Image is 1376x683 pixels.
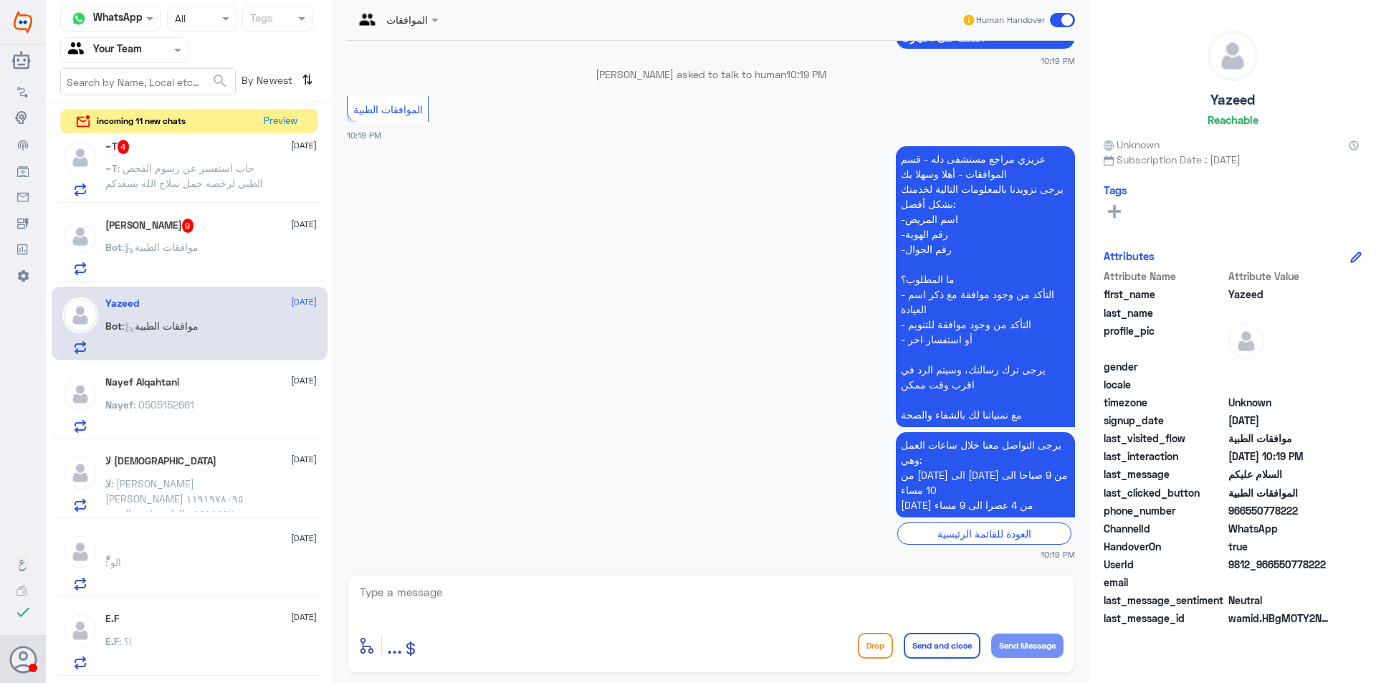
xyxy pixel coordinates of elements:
[105,162,118,174] span: ~T
[1228,521,1332,536] span: 2
[62,534,98,570] img: defaultAdmin.png
[105,455,216,467] h5: لا اله الا الله
[291,218,317,231] span: [DATE]
[1104,137,1160,152] span: Unknown
[1104,305,1225,320] span: last_name
[105,398,133,411] span: Nayef
[1228,467,1332,482] span: السلام عليكم
[1104,269,1225,284] span: Attribute Name
[302,68,313,92] i: ⇅
[1104,503,1225,518] span: phone_number
[105,219,194,233] h5: Mohamed Abdelghaffar
[14,11,32,34] img: Widebot Logo
[122,320,199,332] span: : موافقات الطبية
[387,632,402,658] span: ...
[105,297,139,310] h5: Yazeed
[1228,593,1332,608] span: 0
[105,140,130,154] h5: ~T
[1228,413,1332,428] span: 2025-10-10T19:19:30.493Z
[9,646,37,673] button: Avatar
[1104,323,1225,356] span: profile_pic
[991,634,1064,658] button: Send Message
[1041,54,1075,67] span: 10:19 PM
[1104,611,1225,626] span: last_message_id
[1210,92,1255,108] h5: Yazeed
[105,613,119,625] h5: E.F
[105,162,263,189] span: : حاب استفسر عن رسوم الفحص الطبي لرخصه حمل سلاح الله يسعدكم
[1104,152,1362,167] span: Subscription Date : [DATE]
[1228,485,1332,500] span: الموافقات الطبية
[1104,557,1225,572] span: UserId
[61,69,235,95] input: Search by Name, Local etc…
[1104,575,1225,590] span: email
[1104,395,1225,410] span: timezone
[211,70,229,93] button: search
[1228,575,1332,590] span: null
[1104,467,1225,482] span: last_message
[896,146,1075,427] p: 10/10/2025, 10:19 PM
[105,241,122,253] span: Bot
[1104,593,1225,608] span: last_message_sentiment
[353,103,423,115] span: الموافقات الطبية
[1228,377,1332,392] span: null
[896,432,1075,517] p: 10/10/2025, 10:19 PM
[133,398,194,411] span: : 0505152661
[1104,485,1225,500] span: last_clicked_button
[291,611,317,624] span: [DATE]
[211,72,229,90] span: search
[291,374,317,387] span: [DATE]
[248,10,273,29] div: Tags
[291,453,317,466] span: [DATE]
[62,297,98,333] img: defaultAdmin.png
[1104,287,1225,302] span: first_name
[1228,431,1332,446] span: موافقات الطبية
[976,14,1045,27] span: Human Handover
[1104,359,1225,374] span: gender
[1104,413,1225,428] span: signup_date
[1208,32,1257,80] img: defaultAdmin.png
[62,140,98,176] img: defaultAdmin.png
[14,603,32,621] i: check
[105,635,119,647] span: E.F
[291,532,317,545] span: [DATE]
[1104,377,1225,392] span: locale
[1228,539,1332,554] span: true
[62,613,98,649] img: defaultAdmin.png
[1228,395,1332,410] span: Unknown
[1228,503,1332,518] span: 966550778222
[1228,269,1332,284] span: Attribute Value
[1104,539,1225,554] span: HandoverOn
[1228,449,1332,464] span: 2025-10-10T19:19:42.524Z
[105,477,248,535] span: : [PERSON_NAME] [PERSON_NAME] ١١٩١٩٧٨٠٩٥ ٠٥٥٨٤٤٥٧٠٠ الغاء موافقة التنويم وصلني موافقة بالتنويم وا...
[105,556,121,568] span: : الو
[858,633,893,659] button: Drop
[122,241,199,253] span: : موافقات الطبية
[62,219,98,254] img: defaultAdmin.png
[1228,323,1264,359] img: defaultAdmin.png
[897,522,1071,545] div: العودة للقائمة الرئيسية
[1228,287,1332,302] span: Yazeed
[1104,449,1225,464] span: last_interaction
[68,39,90,61] img: yourTeam.svg
[291,139,317,152] span: [DATE]
[1104,431,1225,446] span: last_visited_flow
[347,67,1075,82] p: [PERSON_NAME] asked to talk to human
[118,140,130,154] span: 4
[1228,557,1332,572] span: 9812_966550778222
[97,115,186,128] span: incoming 11 new chats
[902,32,1069,44] span: اضغط على اختيارك
[62,376,98,412] img: defaultAdmin.png
[105,376,179,388] h5: Nayef Alqahtani
[1208,113,1258,126] h6: Reachable
[1041,548,1075,560] span: 10:19 PM
[786,68,826,80] span: 10:19 PM
[1104,249,1155,262] h6: Attributes
[182,219,194,233] span: 9
[105,477,111,489] span: لا
[68,8,90,29] img: whatsapp.png
[257,110,303,133] button: Preview
[105,320,122,332] span: Bot
[347,130,381,140] span: 10:19 PM
[1228,359,1332,374] span: null
[119,635,131,647] span: : ؟!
